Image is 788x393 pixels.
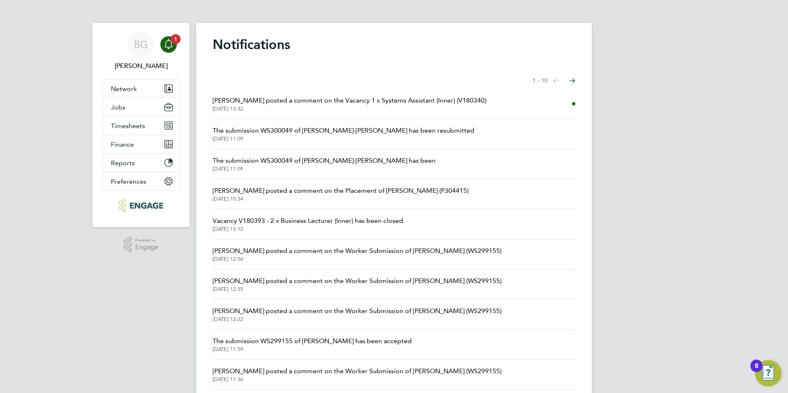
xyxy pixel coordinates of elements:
[103,154,179,172] button: Reports
[532,77,548,85] span: 1 - 10
[213,366,502,383] a: [PERSON_NAME] posted a comment on the Worker Submission of [PERSON_NAME] (WS299155)[DATE] 11:36
[111,178,146,185] span: Preferences
[124,237,159,253] a: Powered byEngage
[213,156,436,166] span: The submission WS300049 of [PERSON_NAME]-[PERSON_NAME] has been
[213,306,502,316] span: [PERSON_NAME] posted a comment on the Worker Submission of [PERSON_NAME] (WS299155)
[213,376,502,383] span: [DATE] 11:36
[213,216,403,226] span: Vacancy V180393 - 2 x Business Lecturer (Inner) has been closed
[213,246,502,262] a: [PERSON_NAME] posted a comment on the Worker Submission of [PERSON_NAME] (WS299155)[DATE] 12:56
[213,346,412,353] span: [DATE] 11:59
[102,31,180,71] a: BG[PERSON_NAME]
[213,246,502,256] span: [PERSON_NAME] posted a comment on the Worker Submission of [PERSON_NAME] (WS299155)
[213,316,502,323] span: [DATE] 12:22
[102,199,180,212] a: Go to home page
[213,306,502,323] a: [PERSON_NAME] posted a comment on the Worker Submission of [PERSON_NAME] (WS299155)[DATE] 12:22
[213,286,502,292] span: [DATE] 12:55
[135,237,158,244] span: Powered by
[213,256,502,262] span: [DATE] 12:56
[213,186,469,196] span: [PERSON_NAME] posted a comment on the Placement of [PERSON_NAME] (P304415)
[213,96,486,105] span: [PERSON_NAME] posted a comment on the Vacancy 1 x Systems Assistant (Inner) (V180340)
[213,336,412,353] a: The submission WS299155 of [PERSON_NAME] has been accepted[DATE] 11:59
[134,39,148,50] span: BG
[755,360,781,386] button: Open Resource Center, 8 new notifications
[213,196,469,202] span: [DATE] 10:34
[213,276,502,286] span: [PERSON_NAME] posted a comment on the Worker Submission of [PERSON_NAME] (WS299155)
[213,276,502,292] a: [PERSON_NAME] posted a comment on the Worker Submission of [PERSON_NAME] (WS299155)[DATE] 12:55
[171,34,181,44] span: 1
[111,140,134,148] span: Finance
[755,366,758,377] div: 8
[135,244,158,251] span: Engage
[532,73,575,89] nav: Select page of notifications list
[111,159,135,167] span: Reports
[92,23,190,227] nav: Main navigation
[213,186,469,202] a: [PERSON_NAME] posted a comment on the Placement of [PERSON_NAME] (P304415)[DATE] 10:34
[213,156,436,172] a: The submission WS300049 of [PERSON_NAME]-[PERSON_NAME] has been[DATE] 11:09
[103,135,179,153] button: Finance
[213,166,436,172] span: [DATE] 11:09
[213,136,474,142] span: [DATE] 11:09
[103,117,179,135] button: Timesheets
[103,98,179,116] button: Jobs
[102,61,180,71] span: Becky Green
[213,366,502,376] span: [PERSON_NAME] posted a comment on the Worker Submission of [PERSON_NAME] (WS299155)
[111,85,137,93] span: Network
[213,96,486,112] a: [PERSON_NAME] posted a comment on the Vacancy 1 x Systems Assistant (Inner) (V180340)[DATE] 13:32
[213,126,474,142] a: The submission WS300049 of [PERSON_NAME]-[PERSON_NAME] has been resubmitted[DATE] 11:09
[213,36,575,53] h1: Notifications
[160,31,177,58] a: 1
[213,216,403,232] a: Vacancy V180393 - 2 x Business Lecturer (Inner) has been closed[DATE] 13:12
[213,105,486,112] span: [DATE] 13:32
[111,122,145,130] span: Timesheets
[213,226,403,232] span: [DATE] 13:12
[103,172,179,190] button: Preferences
[111,103,125,111] span: Jobs
[119,199,163,212] img: carbonrecruitment-logo-retina.png
[213,126,474,136] span: The submission WS300049 of [PERSON_NAME]-[PERSON_NAME] has been resubmitted
[103,80,179,98] button: Network
[213,336,412,346] span: The submission WS299155 of [PERSON_NAME] has been accepted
